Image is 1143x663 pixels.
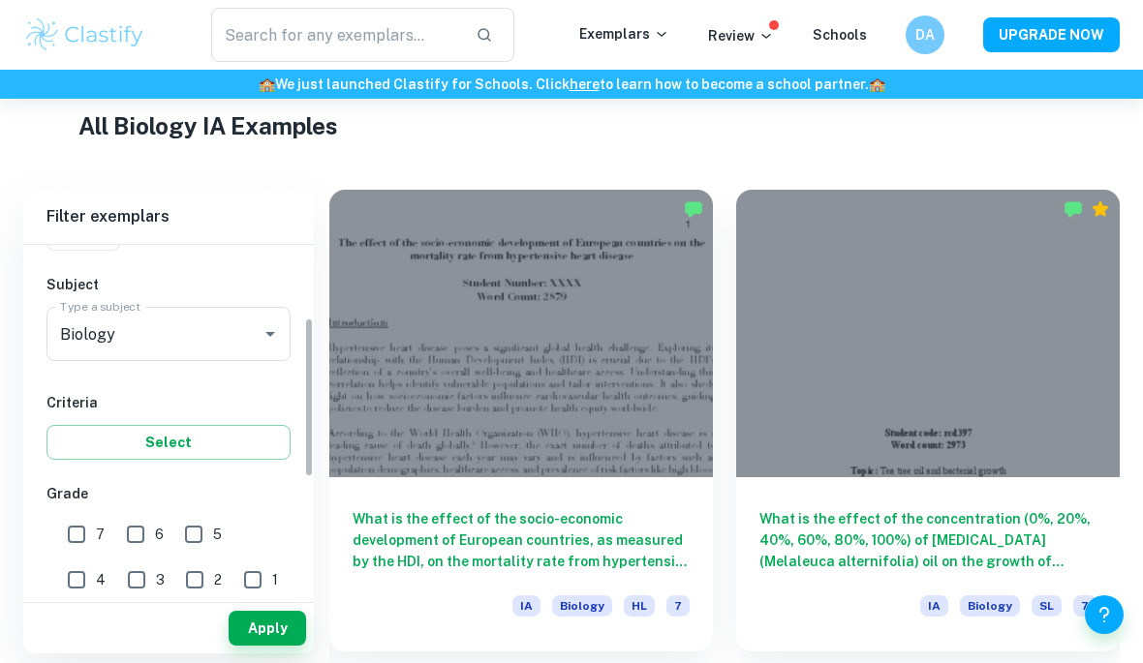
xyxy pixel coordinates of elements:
[920,595,948,617] span: IA
[46,392,291,413] h6: Criteria
[906,15,944,54] button: DA
[684,199,703,219] img: Marked
[869,76,885,92] span: 🏫
[23,190,314,244] h6: Filter exemplars
[579,23,669,45] p: Exemplars
[1085,595,1124,634] button: Help and Feedback
[624,595,655,617] span: HL
[211,8,460,62] input: Search for any exemplars...
[960,595,1020,617] span: Biology
[257,320,284,347] button: Open
[4,74,1139,95] h6: We just launched Clastify for Schools. Click to learn how to become a school partner.
[1032,595,1062,617] span: SL
[512,595,541,617] span: IA
[46,274,291,295] h6: Subject
[156,569,165,590] span: 3
[46,425,291,460] button: Select
[229,611,306,646] button: Apply
[736,190,1120,651] a: What is the effect of the concentration (0%, 20%, 40%, 60%, 80%, 100%) of [MEDICAL_DATA] (Melaleu...
[759,508,1097,572] h6: What is the effect of the concentration (0%, 20%, 40%, 60%, 80%, 100%) of [MEDICAL_DATA] (Melaleu...
[78,108,1066,143] h1: All Biology IA Examples
[96,524,105,545] span: 7
[60,298,140,315] label: Type a subject
[96,569,106,590] span: 4
[23,15,146,54] img: Clastify logo
[46,483,291,504] h6: Grade
[914,24,937,45] h6: DA
[983,17,1120,52] button: UPGRADE NOW
[155,524,164,545] span: 6
[259,76,275,92] span: 🏫
[1064,199,1083,219] img: Marked
[708,25,774,46] p: Review
[570,76,600,92] a: here
[213,524,222,545] span: 5
[353,508,690,572] h6: What is the effect of the socio-economic development of European countries, as measured by the HD...
[1091,199,1110,219] div: Premium
[552,595,612,617] span: Biology
[1073,595,1097,617] span: 7
[666,595,690,617] span: 7
[214,569,222,590] span: 2
[272,569,278,590] span: 1
[329,190,713,651] a: What is the effect of the socio-economic development of European countries, as measured by the HD...
[813,27,867,43] a: Schools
